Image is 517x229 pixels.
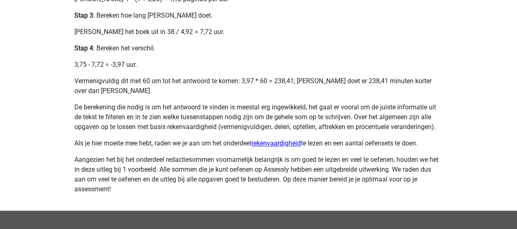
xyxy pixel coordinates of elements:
[74,43,443,53] p: : Bereken het verschil.
[74,76,443,96] p: Vermenigvuldig dit met 60 om tot het antwoord te komen: 3,97 * 60 = 238,41; [PERSON_NAME] doet er...
[74,27,443,37] p: [PERSON_NAME] het boek uit in 38 / 4,92 = 7,72 uur.
[74,155,443,194] p: Aangezien het bij het onderdeel redactiesommen voornamelijk belangrijk is om goed te lezen en vee...
[251,139,301,147] a: rekenvaardigheid
[74,138,443,148] p: Als je hier moeite mee hebt, raden we je aan om het onderdeel te lezen en een aantal oefensets te...
[74,102,443,132] p: De berekening die nodig is om het antwoord te vinden is meestal erg ingewikkeld, het gaat er voor...
[74,11,93,19] b: Stap 3
[74,60,443,70] p: 3,75 - 7,72 = -3,97 uur.
[74,44,93,52] b: Stap 4
[74,11,443,20] p: : Bereken hoe lang [PERSON_NAME] doet.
